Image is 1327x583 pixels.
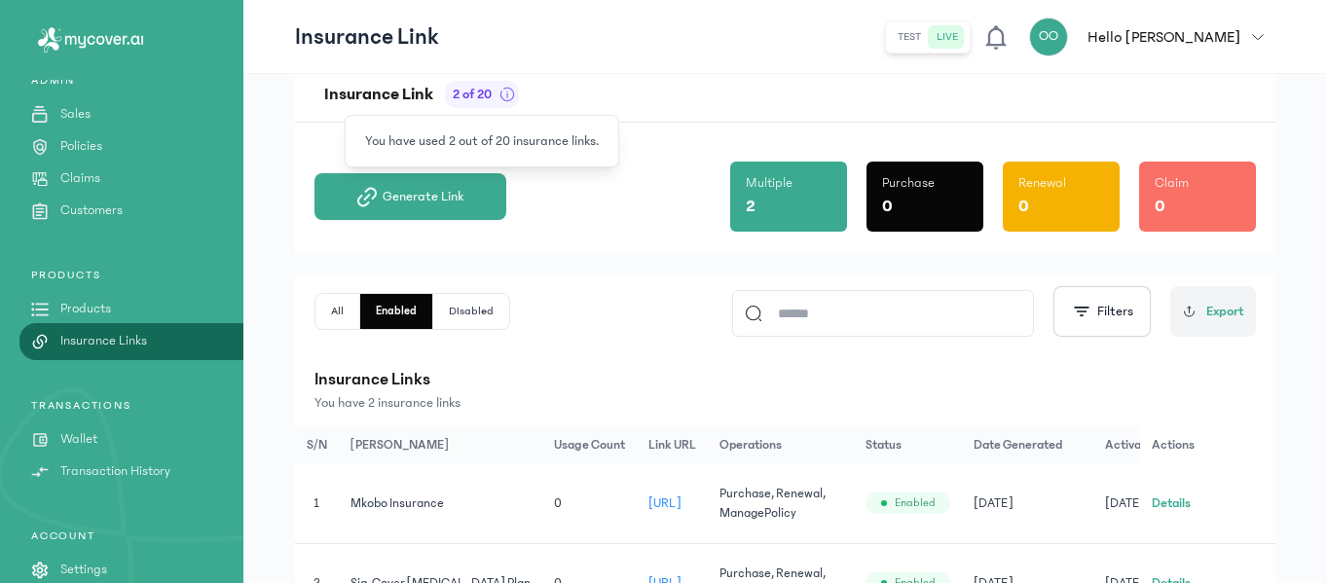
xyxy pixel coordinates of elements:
button: Disabled [433,294,509,329]
button: Export [1170,286,1256,337]
span: Generate Link [383,187,463,206]
span: 1 [313,496,319,510]
button: Generate Link [314,173,506,220]
th: [PERSON_NAME] [339,425,543,464]
button: Enabled [360,294,433,329]
p: Policies [60,136,102,157]
button: test [890,25,929,49]
button: Details [1152,493,1191,513]
th: Activation Date [1093,425,1225,464]
p: Claim [1155,173,1189,193]
th: Actions [1140,425,1275,464]
button: live [929,25,966,49]
p: Customers [60,200,123,221]
div: 2 of 20 [445,81,519,108]
p: Transaction History [60,461,170,482]
p: Hello [PERSON_NAME] [1087,25,1240,49]
p: Settings [60,560,107,580]
p: 0 [882,193,893,220]
button: Filters [1053,286,1151,337]
p: Products [60,299,111,319]
p: Insurance Link [295,21,439,53]
p: Renewal [1018,173,1066,193]
button: All [315,294,360,329]
th: S/N [295,425,339,464]
span: Mkobo Insurance [350,496,444,510]
td: [DATE] [962,464,1093,543]
p: Sales [60,104,91,125]
p: Purchase [882,173,935,193]
th: Date Generated [962,425,1093,464]
p: 0 [1155,193,1165,220]
p: Wallet [60,429,97,450]
p: 0 [1018,193,1029,220]
th: Status [854,425,962,464]
div: OO [1029,18,1068,56]
th: Usage Count [542,425,637,464]
p: 2 [746,193,756,220]
p: Claims [60,168,100,189]
button: OOHello [PERSON_NAME] [1029,18,1275,56]
p: Insurance Links [314,366,1256,393]
span: Export [1206,302,1244,322]
th: Link URL [637,425,708,464]
h3: Insurance Link [324,81,433,108]
td: Purchase, Renewal, ManagePolicy [708,464,854,543]
span: Enabled [895,495,935,511]
p: You have used 2 out of 20 insurance links. [346,116,618,166]
th: Operations [708,425,854,464]
span: 0 [554,496,562,510]
p: Multiple [746,173,793,193]
p: Insurance Links [60,331,147,351]
p: You have 2 insurance links [314,393,1256,413]
span: [URL] [648,496,682,510]
td: [DATE] [1093,464,1225,543]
